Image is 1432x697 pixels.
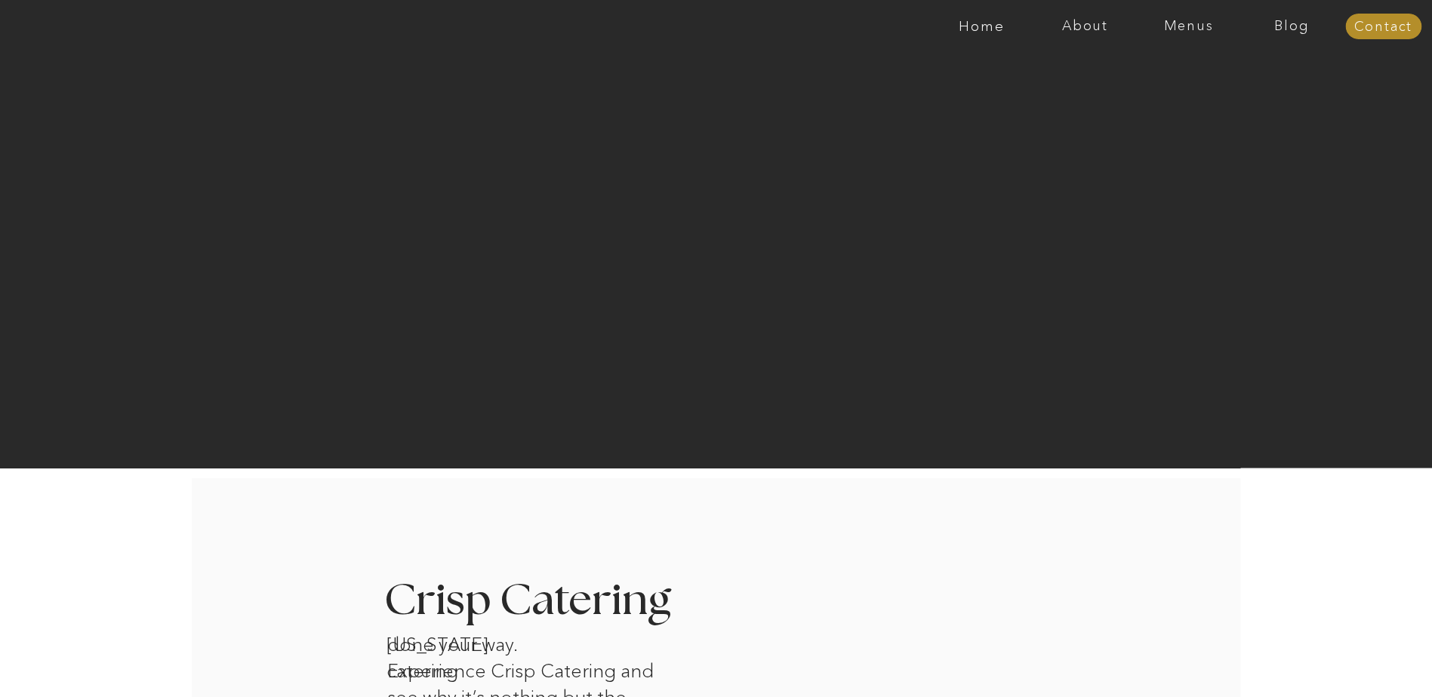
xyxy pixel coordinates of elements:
a: Blog [1240,19,1344,34]
h3: Crisp Catering [384,579,710,624]
h1: [US_STATE] catering [386,631,544,651]
a: Home [930,19,1033,34]
a: About [1033,19,1137,34]
a: Contact [1345,20,1421,35]
a: Menus [1137,19,1240,34]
